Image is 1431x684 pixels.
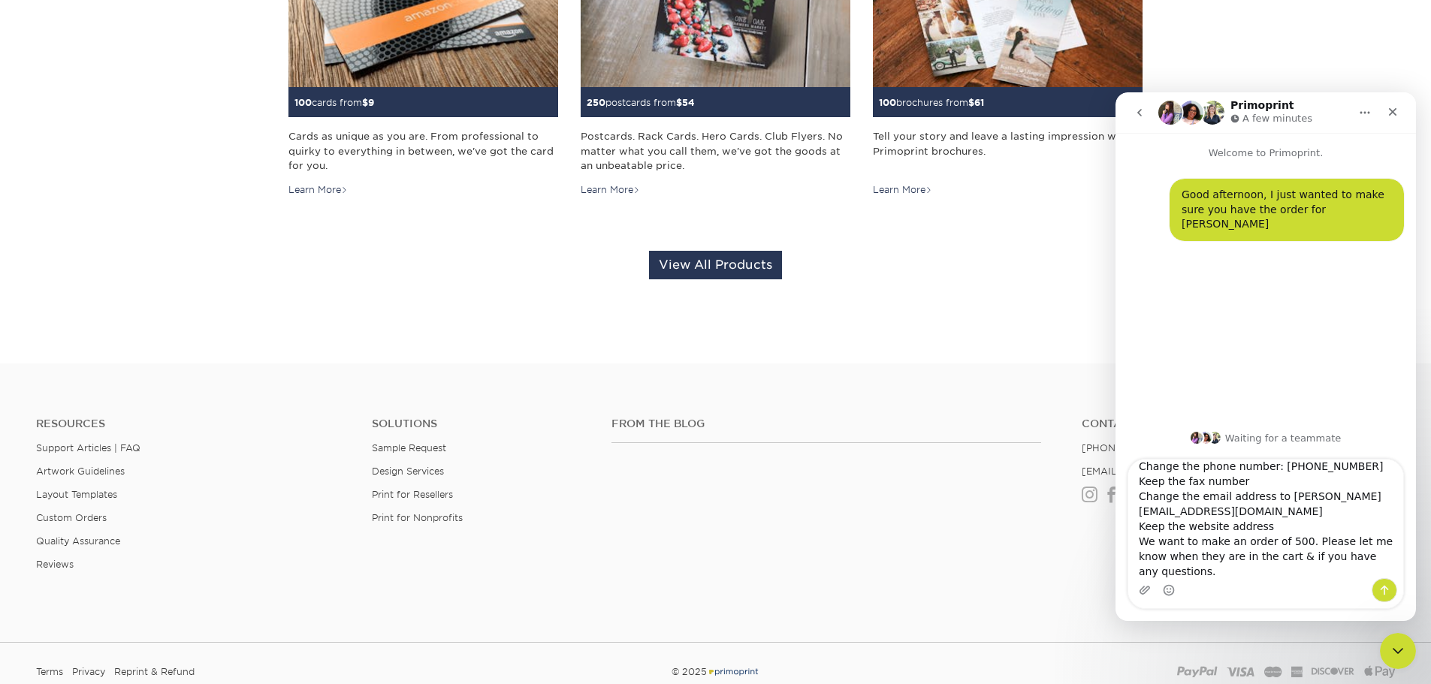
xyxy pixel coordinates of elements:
[707,666,759,677] img: Primoprint
[288,129,558,173] div: Cards as unique as you are. From professional to quirky to everything in between, we've got the c...
[288,183,348,197] div: Learn More
[676,97,682,108] span: $
[36,489,117,500] a: Layout Templates
[372,442,446,453] a: Sample Request
[372,512,463,523] a: Print for Nonprofits
[611,417,1041,430] h4: From the Blog
[1116,92,1416,621] iframe: To enrich screen reader interactions, please activate Accessibility in Grammarly extension settings
[581,129,850,173] div: Postcards. Rack Cards. Hero Cards. Club Flyers. No matter what you call them, we've got the goods...
[114,661,195,683] a: Reprint & Refund
[372,466,444,477] a: Design Services
[294,97,374,108] small: cards from
[372,417,589,430] h4: Solutions
[1082,442,1175,453] a: [PHONE_NUMBER]
[368,97,374,108] span: 9
[873,183,932,197] div: Learn More
[372,489,453,500] a: Print for Resellers
[682,97,695,108] span: 54
[294,97,312,108] span: 100
[879,97,896,108] span: 100
[36,512,107,523] a: Custom Orders
[968,97,974,108] span: $
[1380,633,1416,669] iframe: To enrich screen reader interactions, please activate Accessibility in Grammarly extension settings
[485,661,946,683] div: © 2025
[581,183,640,197] div: Learn More
[1082,417,1395,430] a: Contact
[36,559,74,570] a: Reviews
[362,97,368,108] span: $
[36,442,140,453] a: Support Articles | FAQ
[36,466,125,477] a: Artwork Guidelines
[974,97,984,108] span: 61
[649,251,782,279] a: View All Products
[1082,466,1261,477] a: [EMAIL_ADDRESS][DOMAIN_NAME]
[36,535,120,547] a: Quality Assurance
[879,97,984,108] small: brochures from
[587,97,695,108] small: postcards from
[873,129,1143,173] div: Tell your story and leave a lasting impression with Primoprint brochures.
[587,97,605,108] span: 250
[36,417,349,430] h4: Resources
